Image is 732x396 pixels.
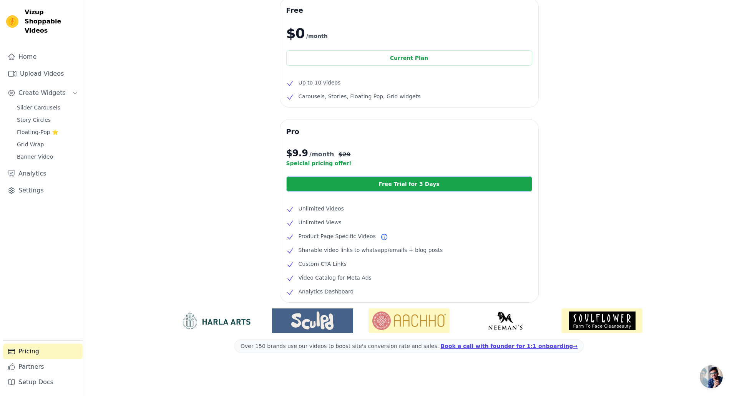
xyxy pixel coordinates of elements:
li: Custom CTA Links [286,259,532,268]
img: Aachho [368,308,450,333]
span: Unlimited Views [299,218,342,227]
img: Sculpd US [272,311,353,330]
img: Soulflower [561,308,642,333]
span: Slider Carousels [17,104,60,111]
span: /month [306,31,328,41]
span: Grid Wrap [17,141,44,148]
a: Book a call with founder for 1:1 onboarding [441,343,578,349]
button: Create Widgets [3,85,83,101]
span: Product Page Specific Videos [299,232,376,241]
span: Unlimited Videos [299,204,344,213]
a: Home [3,49,83,65]
div: Current Plan [286,50,532,66]
span: /month [309,150,334,159]
a: Settings [3,183,83,198]
p: Speicial pricing offer! [286,159,532,167]
a: Banner Video [12,151,83,162]
a: Analytics [3,166,83,181]
a: Slider Carousels [12,102,83,113]
span: Up to 10 videos [299,78,341,87]
span: Create Widgets [18,88,66,98]
span: Carousels, Stories, Floating Pop, Grid widgets [299,92,421,101]
a: Story Circles [12,114,83,125]
a: Upload Videos [3,66,83,81]
span: Analytics Dashboard [299,287,354,296]
img: Vizup [6,15,18,28]
a: Pricing [3,344,83,359]
a: Partners [3,359,83,374]
span: Floating-Pop ⭐ [17,128,58,136]
h3: Pro [286,126,532,138]
a: Grid Wrap [12,139,83,150]
h3: Free [286,4,532,17]
span: Banner Video [17,153,53,161]
span: $ 9.9 [286,147,308,159]
span: $ 29 [339,151,350,158]
span: Vizup Shoppable Videos [25,8,80,35]
a: Floating-Pop ⭐ [12,127,83,138]
span: $0 [286,26,305,41]
span: Sharable video links to whatsapp/emails + blog posts [299,245,443,255]
li: Video Catalog for Meta Ads [286,273,532,282]
img: Neeman's [465,311,546,330]
a: Setup Docs [3,374,83,390]
img: HarlaArts [176,311,257,330]
span: Story Circles [17,116,51,124]
div: Open chat [700,365,723,388]
a: Free Trial for 3 Days [286,176,532,192]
